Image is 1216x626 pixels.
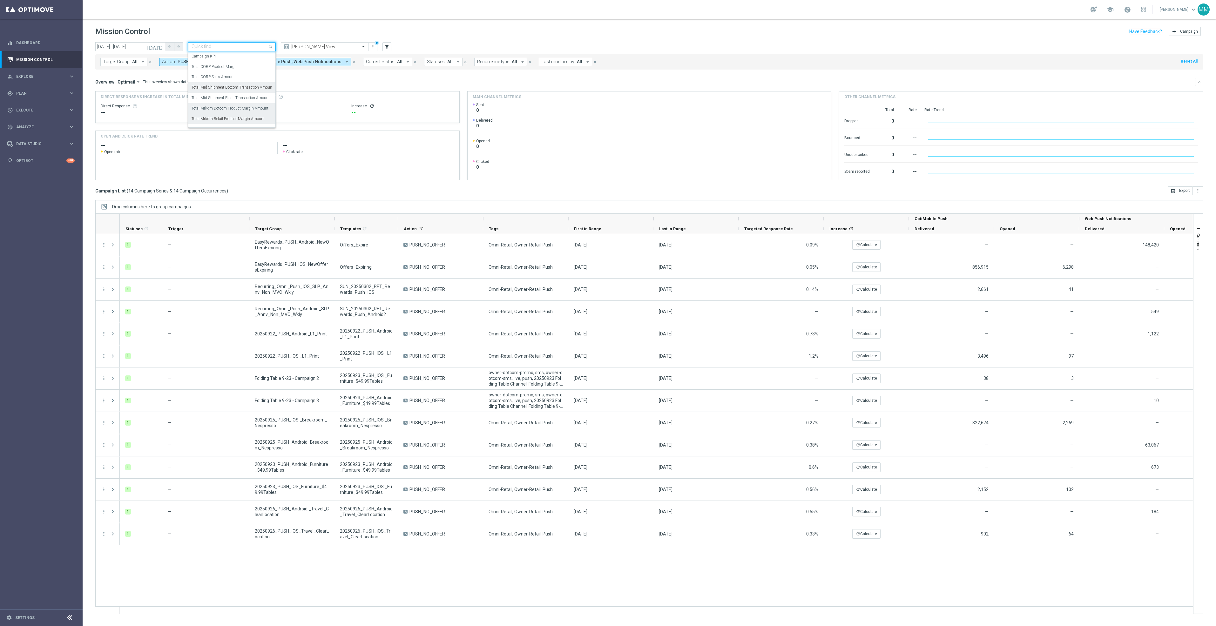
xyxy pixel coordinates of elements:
[128,188,226,194] span: 14 Campaign Series & 14 Campaign Occurrences
[856,309,860,314] i: refresh
[96,412,120,434] div: Press SPACE to select this row.
[7,51,75,68] div: Mission Control
[7,91,75,96] div: gps_fixed Plan keyboard_arrow_right
[101,264,107,270] button: more_vert
[96,434,120,456] div: Press SPACE to select this row.
[192,106,268,111] label: Total Mrkdm Dotcom Product Margin Amount
[474,58,527,66] button: Recurrence type: All arrow_drop_down
[852,374,881,383] button: refreshCalculate
[101,331,107,337] button: more_vert
[7,158,75,163] div: lightbulb Optibot +10
[101,353,107,359] button: more_vert
[409,531,445,537] span: PUSH_NO_OFFER
[384,44,390,50] i: filter_alt
[856,243,860,247] i: refresh
[902,166,917,176] div: --
[101,487,107,492] button: more_vert
[463,60,468,64] i: close
[852,307,881,316] button: refreshCalculate
[96,523,120,545] div: Press SPACE to select this row.
[1195,78,1203,86] button: keyboard_arrow_down
[403,510,408,514] span: A
[528,60,532,64] i: close
[409,509,445,515] span: PUSH_NO_OFFER
[101,509,107,515] i: more_vert
[403,310,408,313] span: A
[844,132,870,142] div: Bounced
[447,59,453,64] span: All
[178,59,214,64] span: PUSH_NO_OFFER
[7,158,13,164] i: lightbulb
[403,287,408,291] span: A
[101,242,107,248] button: more_vert
[409,331,445,337] span: PUSH_NO_OFFER
[1129,29,1162,34] input: Have Feedback?
[902,149,917,159] div: --
[409,353,445,359] span: PUSH_NO_OFFER
[16,108,69,112] span: Execute
[877,115,894,125] div: 0
[1168,186,1193,195] button: open_in_browser Export
[69,90,75,96] i: keyboard_arrow_right
[409,375,445,381] span: PUSH_NO_OFFER
[1196,233,1201,250] span: Columns
[877,149,894,159] div: 0
[856,465,860,469] i: refresh
[1169,27,1201,36] button: add Campaign
[7,74,75,79] div: person_search Explore keyboard_arrow_right
[476,102,484,107] span: Sent
[585,59,591,65] i: arrow_drop_down
[101,398,107,403] i: more_vert
[143,225,149,232] span: Calculate column
[877,166,894,176] div: 0
[1171,188,1176,193] i: open_in_browser
[101,375,107,381] button: more_vert
[476,107,484,113] span: 0
[96,256,120,279] div: Press SPACE to select this row.
[1172,29,1177,34] i: add
[192,116,265,122] label: Total Mrkdm Retail Product Margin Amount
[409,264,445,270] span: PUSH_NO_OFFER
[16,91,69,95] span: Plan
[96,234,120,256] div: Press SPACE to select this row.
[370,44,375,49] i: more_vert
[15,616,35,620] a: Settings
[403,354,408,358] span: A
[192,62,272,72] div: Total CORP Product Margin
[96,323,120,345] div: Press SPACE to select this row.
[902,107,917,112] div: Rate
[856,509,860,514] i: refresh
[352,60,356,64] i: close
[101,94,276,100] span: Direct Response VS Increase In Total Mid Shipment Dotcom Transaction Amount
[1197,80,1201,84] i: keyboard_arrow_down
[101,442,107,448] button: more_vert
[101,286,107,292] i: more_vert
[101,104,217,109] div: Direct Response
[369,104,375,109] button: refresh
[902,115,917,125] div: --
[104,149,121,154] span: Open rate
[593,60,597,64] i: close
[192,74,235,80] label: Total CORP Sales Amount
[165,42,174,51] button: arrow_back
[856,532,860,536] i: refresh
[96,501,120,523] div: Press SPACE to select this row.
[96,367,120,390] div: Press SPACE to select this row.
[403,421,408,425] span: A
[1159,5,1198,14] a: [PERSON_NAME]keyboard_arrow_down
[403,243,408,247] span: A
[856,487,860,492] i: refresh
[409,242,445,248] span: PUSH_NO_OFFER
[852,418,881,427] button: refreshCalculate
[409,464,445,470] span: PUSH_NO_OFFER
[192,64,238,70] label: Total CORP Product Margin
[147,44,164,50] i: [DATE]
[101,142,272,149] h2: --
[476,118,493,123] span: Delivered
[844,115,870,125] div: Dropped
